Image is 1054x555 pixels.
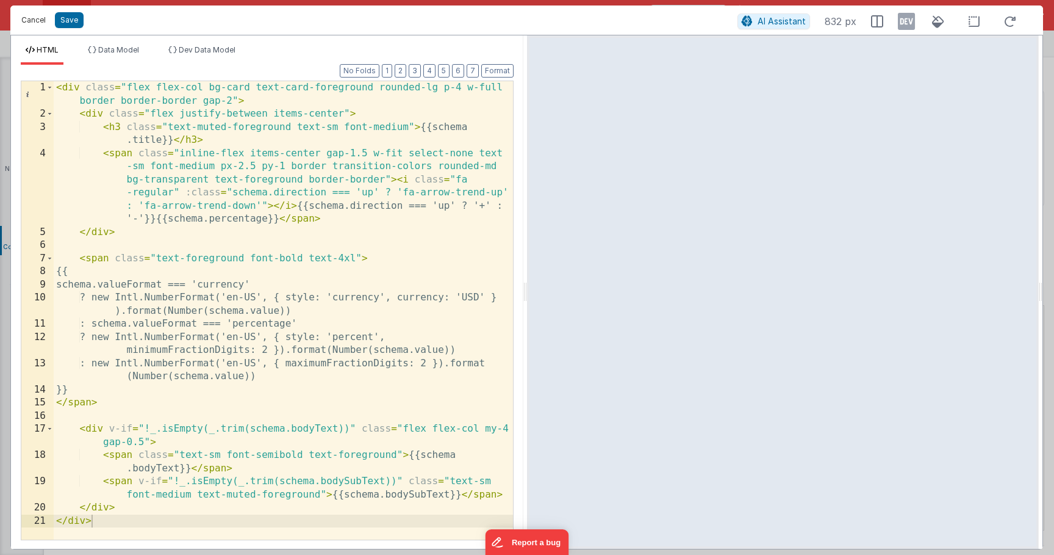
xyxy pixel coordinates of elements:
span: Data Model [98,45,139,54]
button: No Folds [340,64,379,78]
button: Format [481,64,514,78]
div: 13 [21,357,54,383]
span: Compared to $1,539.70 in [DATE]. [10,86,824,98]
button: 6 [452,64,464,78]
span: 832 px [825,14,856,29]
button: 3 [409,64,421,78]
div: 16 [21,410,54,423]
div: 15 [21,396,54,410]
button: 2 [395,64,406,78]
div: 6 [21,239,54,252]
div: 14 [21,383,54,397]
div: 19 [21,475,54,501]
div: 20 [21,501,54,515]
div: 11 [21,317,54,331]
span: +12.5% [767,10,824,29]
button: Save [55,12,84,28]
iframe: Marker.io feedback button [486,529,569,555]
div: 21 [21,515,54,528]
span: HTML [37,45,59,54]
button: 7 [467,64,479,78]
span: AI Assistant [758,16,806,26]
div: 3 [21,121,54,147]
div: 12 [21,331,54,357]
div: 10 [21,291,54,317]
div: 17 [21,423,54,449]
div: 18 [21,449,54,475]
div: 2 [21,107,54,121]
button: Cancel [15,12,52,29]
button: AI Assistant [737,13,810,29]
button: 1 [382,64,392,78]
div: 4 [21,147,54,226]
button: 4 [423,64,436,78]
span: Trending up this period. [10,73,824,85]
span: Dev Data Model [179,45,235,54]
div: 1 [21,81,54,107]
span: $1,732.00 [10,34,824,58]
div: 5 [21,226,54,239]
h3: Average Order [10,13,72,26]
button: 5 [438,64,450,78]
div: 8 [21,265,54,278]
div: 9 [21,278,54,292]
div: 7 [21,252,54,266]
